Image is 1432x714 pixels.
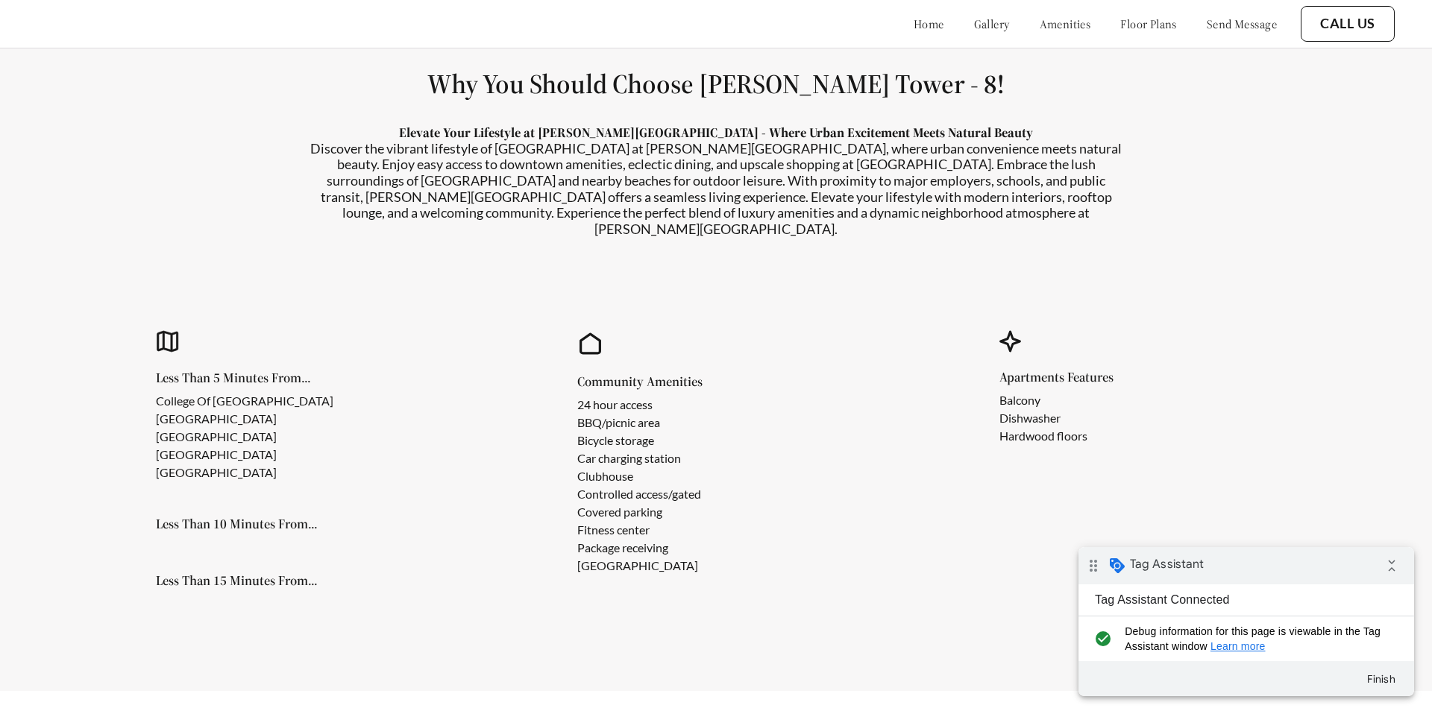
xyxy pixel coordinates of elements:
i: Collapse debug badge [298,4,328,34]
li: Dishwasher [999,409,1090,427]
i: check_circle [12,77,37,107]
h5: Community Amenities [577,375,725,388]
li: Fitness center [577,521,701,539]
a: send message [1207,16,1277,31]
li: Bicycle storage [577,432,701,449]
span: Debug information for this page is viewable in the Tag Assistant window [46,77,311,107]
li: College Of [GEOGRAPHIC_DATA] [156,392,333,410]
li: [GEOGRAPHIC_DATA] [156,428,333,446]
p: Discover the vibrant lifestyle of [GEOGRAPHIC_DATA] at [PERSON_NAME][GEOGRAPHIC_DATA], where urba... [306,141,1126,238]
a: Learn more [132,93,187,105]
li: Hardwood floors [999,427,1090,445]
li: BBQ/picnic area [577,414,701,432]
p: Elevate Your Lifestyle at [PERSON_NAME][GEOGRAPHIC_DATA] - Where Urban Excitement Meets Natural B... [306,124,1126,141]
a: floor plans [1120,16,1177,31]
li: Package receiving [577,539,701,557]
li: [GEOGRAPHIC_DATA] [577,557,701,575]
li: Covered parking [577,503,701,521]
h5: Apartments Features [999,370,1114,384]
li: Clubhouse [577,467,701,485]
a: Call Us [1320,16,1375,32]
a: amenities [1040,16,1091,31]
span: Tag Assistant [51,10,125,25]
h5: Less Than 5 Minutes From... [156,371,357,385]
a: home [914,16,944,31]
li: Car charging station [577,449,701,467]
h1: Why You Should Choose [PERSON_NAME] Tower - 8! [36,67,1396,101]
h5: Less Than 15 Minutes From... [156,574,318,587]
h5: Less Than 10 Minutes From... [156,517,318,531]
li: 24 hour access [577,396,701,414]
li: [GEOGRAPHIC_DATA] [156,464,333,481]
li: Balcony [999,391,1090,409]
li: [GEOGRAPHIC_DATA] [156,410,333,428]
button: Call Us [1301,6,1395,42]
a: gallery [974,16,1010,31]
li: [GEOGRAPHIC_DATA] [156,446,333,464]
li: Controlled access/gated [577,485,701,503]
button: Finish [276,119,330,145]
